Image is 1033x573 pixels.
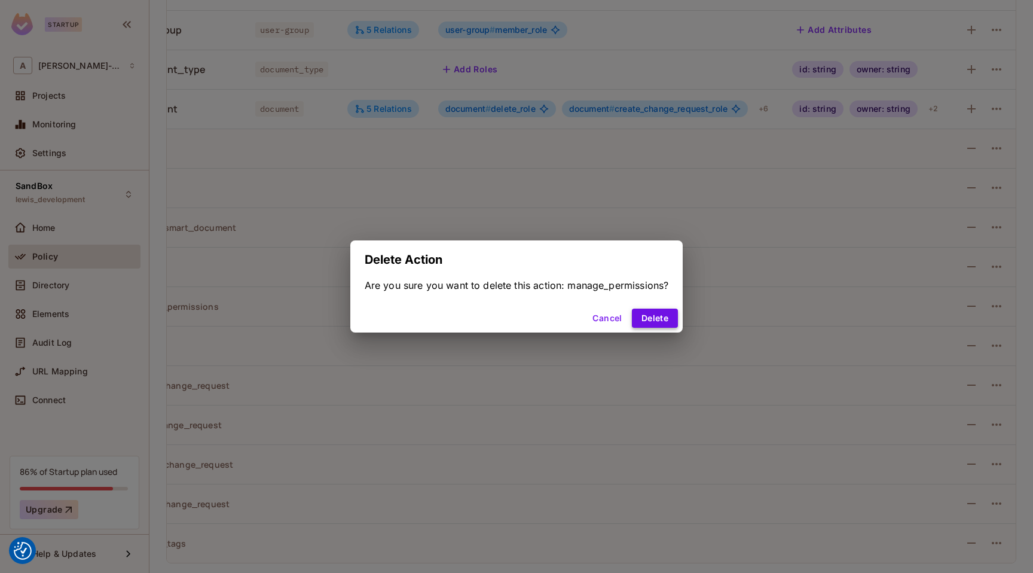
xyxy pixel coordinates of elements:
[632,309,678,328] button: Delete
[14,542,32,560] img: Revisit consent button
[365,279,669,292] div: Are you sure you want to delete this action: manage_permissions?
[588,309,626,328] button: Cancel
[350,240,683,279] h2: Delete Action
[14,542,32,560] button: Consent Preferences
